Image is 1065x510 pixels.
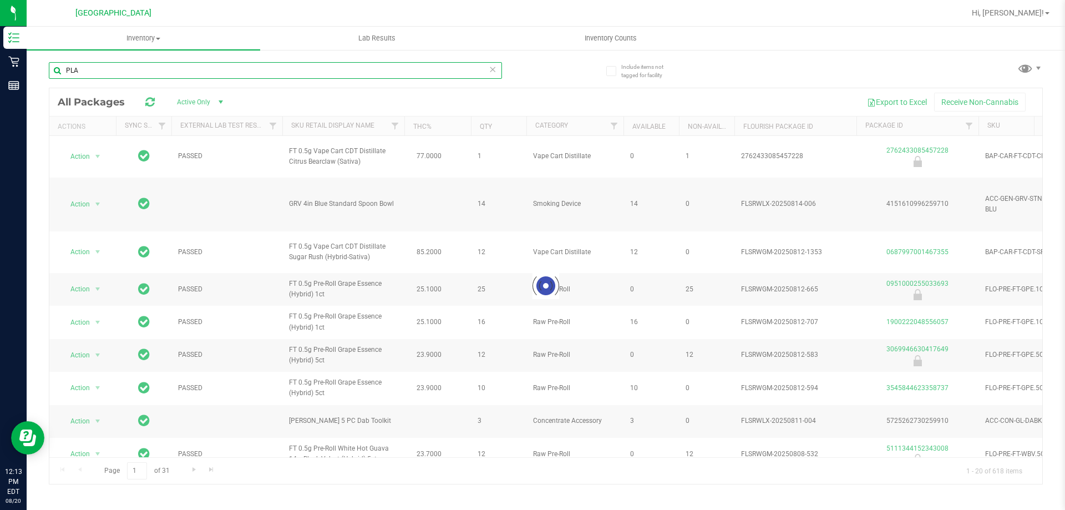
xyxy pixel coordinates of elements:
a: Inventory Counts [494,27,727,50]
a: Lab Results [260,27,494,50]
input: Search Package ID, Item Name, SKU, Lot or Part Number... [49,62,502,79]
p: 08/20 [5,497,22,505]
span: Hi, [PERSON_NAME]! [972,8,1044,17]
a: Inventory [27,27,260,50]
inline-svg: Retail [8,56,19,67]
iframe: Resource center [11,421,44,455]
span: Include items not tagged for facility [621,63,677,79]
span: Inventory [27,33,260,43]
span: [GEOGRAPHIC_DATA] [75,8,151,18]
p: 12:13 PM EDT [5,467,22,497]
inline-svg: Reports [8,80,19,91]
span: Clear [489,62,496,77]
span: Lab Results [343,33,410,43]
inline-svg: Inventory [8,32,19,43]
span: Inventory Counts [570,33,652,43]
